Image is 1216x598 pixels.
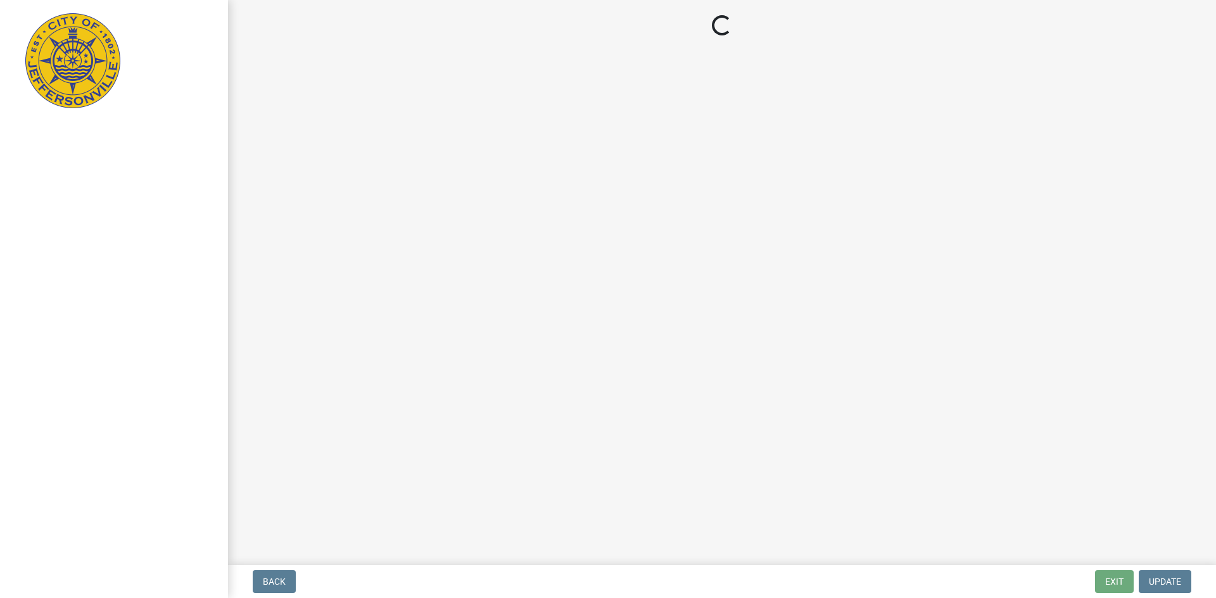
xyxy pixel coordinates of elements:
span: Update [1149,576,1181,587]
span: Back [263,576,286,587]
img: City of Jeffersonville, Indiana [25,13,120,108]
button: Update [1139,570,1191,593]
button: Exit [1095,570,1134,593]
button: Back [253,570,296,593]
